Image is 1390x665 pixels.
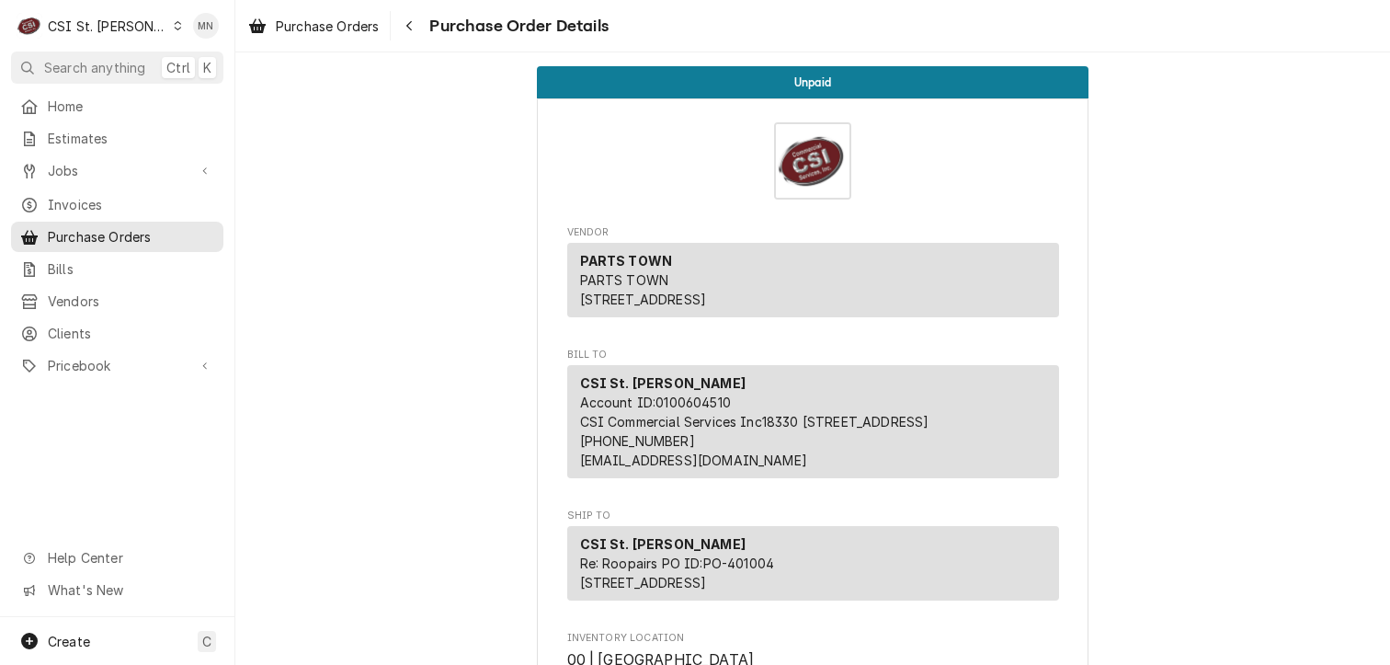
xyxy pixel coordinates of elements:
div: MN [193,13,219,39]
strong: CSI St. [PERSON_NAME] [580,375,746,391]
span: Purchase Orders [48,227,214,247]
span: Search anything [44,58,145,77]
span: Bill To [567,348,1059,362]
a: Home [11,91,223,121]
span: Purchase Orders [276,17,379,36]
span: Bills [48,259,214,279]
span: Home [48,97,214,116]
div: Ship To [567,526,1059,601]
span: Clients [48,324,214,343]
span: What's New [48,580,212,600]
a: Go to Jobs [11,155,223,186]
div: Vendor [567,243,1059,317]
button: Search anythingCtrlK [11,52,223,84]
a: Purchase Orders [241,11,386,41]
span: K [203,58,211,77]
div: Bill To [567,365,1059,478]
div: C [17,13,42,39]
span: Ship To [567,509,1059,523]
span: Help Center [48,548,212,568]
a: Invoices [11,189,223,220]
span: Vendors [48,292,214,311]
a: Estimates [11,123,223,154]
div: Purchase Order Bill To [567,348,1059,487]
span: Ctrl [166,58,190,77]
a: Vendors [11,286,223,316]
span: Inventory Location [567,631,1059,646]
span: Vendor [567,225,1059,240]
span: Invoices [48,195,214,214]
div: Status [537,66,1088,98]
a: [EMAIL_ADDRESS][DOMAIN_NAME] [580,453,807,468]
strong: PARTS TOWN [580,253,673,269]
strong: CSI St. [PERSON_NAME] [580,536,746,552]
a: Go to What's New [11,575,223,605]
span: Jobs [48,161,187,180]
button: Navigate back [394,11,424,40]
div: Vendor [567,243,1059,325]
span: Pricebook [48,356,187,375]
span: CSI Commercial Services Inc18330 [STREET_ADDRESS] [580,414,929,430]
a: Purchase Orders [11,222,223,252]
div: Purchase Order Ship To [567,509,1059,609]
div: Bill To [567,365,1059,486]
span: PARTS TOWN [STREET_ADDRESS] [580,272,707,307]
a: [PHONE_NUMBER] [580,433,695,449]
a: Go to Help Center [11,543,223,573]
span: [STREET_ADDRESS] [580,575,707,590]
div: Purchase Order Vendor [567,225,1059,326]
a: Go to Pricebook [11,350,223,381]
div: Ship To [567,526,1059,608]
span: Re: Roopairs PO ID: PO-401004 [580,556,775,571]
span: Purchase Order Details [424,14,609,39]
a: Clients [11,318,223,349]
span: Estimates [48,129,214,148]
span: Create [48,634,90,649]
div: CSI St. Louis's Avatar [17,13,42,39]
img: Logo [774,122,851,200]
span: C [202,632,211,651]
span: Account ID: 0100604510 [580,395,731,410]
div: Melissa Nehls's Avatar [193,13,219,39]
a: Bills [11,254,223,284]
div: CSI St. [PERSON_NAME] [48,17,167,36]
span: Unpaid [794,76,831,88]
